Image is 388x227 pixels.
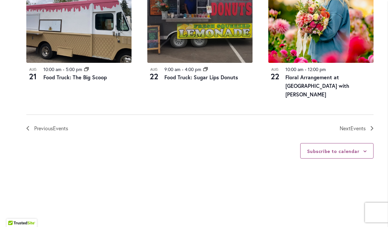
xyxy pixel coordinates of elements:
[26,124,68,133] a: Previous Events
[285,66,303,72] time: 10:00 am
[164,66,181,72] time: 9:00 am
[26,71,39,82] span: 21
[268,67,281,72] span: Aug
[43,66,61,72] time: 10:00 am
[26,67,39,72] span: Aug
[351,125,366,132] span: Events
[5,204,23,222] iframe: Launch Accessibility Center
[147,67,160,72] span: Aug
[164,74,238,81] a: Food Truck: Sugar Lips Donuts
[43,74,107,81] a: Food Truck: The Big Scoop
[66,66,82,72] time: 5:00 pm
[285,74,349,98] a: Floral Arrangement at [GEOGRAPHIC_DATA] with [PERSON_NAME]
[268,71,281,82] span: 22
[307,148,359,154] button: Subscribe to calendar
[305,66,306,72] span: -
[185,66,201,72] time: 4:00 pm
[308,66,326,72] time: 12:00 pm
[34,124,68,133] span: Previous
[147,71,160,82] span: 22
[63,66,64,72] span: -
[182,66,183,72] span: -
[340,124,366,133] span: Next
[340,124,374,133] a: Next Events
[53,125,68,132] span: Events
